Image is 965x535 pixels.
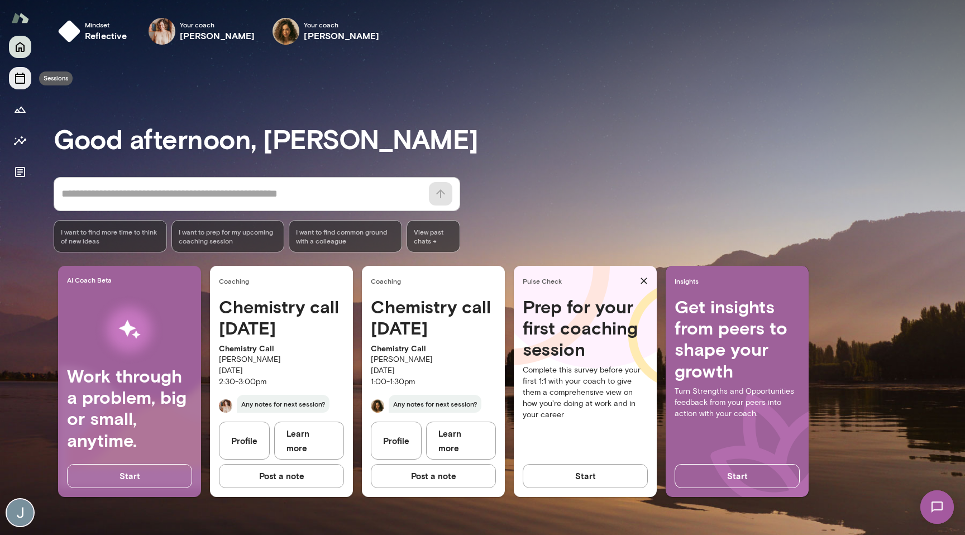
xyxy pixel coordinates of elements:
[219,422,270,460] a: Profile
[523,276,636,285] span: Pulse Check
[289,220,402,252] div: I want to find common ground with a colleague
[274,422,344,460] a: Learn more
[296,227,395,245] span: I want to find common ground with a colleague
[9,98,31,121] button: Growth Plan
[219,399,232,413] img: Nancy
[371,365,496,376] p: [DATE]
[675,296,800,382] h4: Get insights from peers to shape your growth
[371,376,496,388] p: 1:00 - 1:30pm
[67,464,192,488] button: Start
[675,464,800,488] button: Start
[61,227,160,245] span: I want to find more time to think of new ideas
[58,20,80,42] img: mindset
[39,71,73,85] div: Sessions
[675,386,800,419] p: Turn Strengths and Opportunities feedback from your peers into action with your coach.
[407,220,460,252] span: View past chats ->
[371,354,496,365] p: [PERSON_NAME]
[237,395,329,413] span: Any notes for next session?
[523,464,648,488] button: Start
[9,161,31,183] button: Documents
[67,365,192,451] h4: Work through a problem, big or small, anytime.
[389,395,481,413] span: Any notes for next session?
[9,36,31,58] button: Home
[9,67,31,89] button: Sessions
[273,18,299,45] img: Najla Elmachtoub
[219,365,344,376] p: [DATE]
[371,399,384,413] img: Najla
[523,365,648,421] p: Complete this survey before your first 1:1 with your coach to give them a comprehensive view on h...
[304,29,379,42] h6: [PERSON_NAME]
[9,130,31,152] button: Insights
[265,13,387,49] div: Najla ElmachtoubYour coach[PERSON_NAME]
[219,343,344,354] p: Chemistry Call
[11,7,29,28] img: Mento
[371,343,496,354] p: Chemistry Call
[54,13,136,49] button: Mindsetreflective
[141,13,263,49] div: Nancy AlsipYour coach[PERSON_NAME]
[426,422,496,460] a: Learn more
[67,275,197,284] span: AI Coach Beta
[219,464,344,488] button: Post a note
[219,276,348,285] span: Coaching
[149,18,175,45] img: Nancy Alsip
[54,220,167,252] div: I want to find more time to think of new ideas
[371,276,500,285] span: Coaching
[371,296,496,339] h4: Chemistry call [DATE]
[85,20,127,29] span: Mindset
[171,220,285,252] div: I want to prep for my upcoming coaching session
[675,276,804,285] span: Insights
[180,29,255,42] h6: [PERSON_NAME]
[219,296,344,339] h4: Chemistry call [DATE]
[219,376,344,388] p: 2:30 - 3:00pm
[80,294,179,365] img: AI Workflows
[180,20,255,29] span: Your coach
[371,422,422,460] a: Profile
[179,227,278,245] span: I want to prep for my upcoming coaching session
[371,464,496,488] button: Post a note
[304,20,379,29] span: Your coach
[85,29,127,42] h6: reflective
[219,354,344,365] p: [PERSON_NAME]
[523,296,648,360] h4: Prep for your first coaching session
[7,499,34,526] img: Jack Taylor
[54,123,965,154] h3: Good afternoon, [PERSON_NAME]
